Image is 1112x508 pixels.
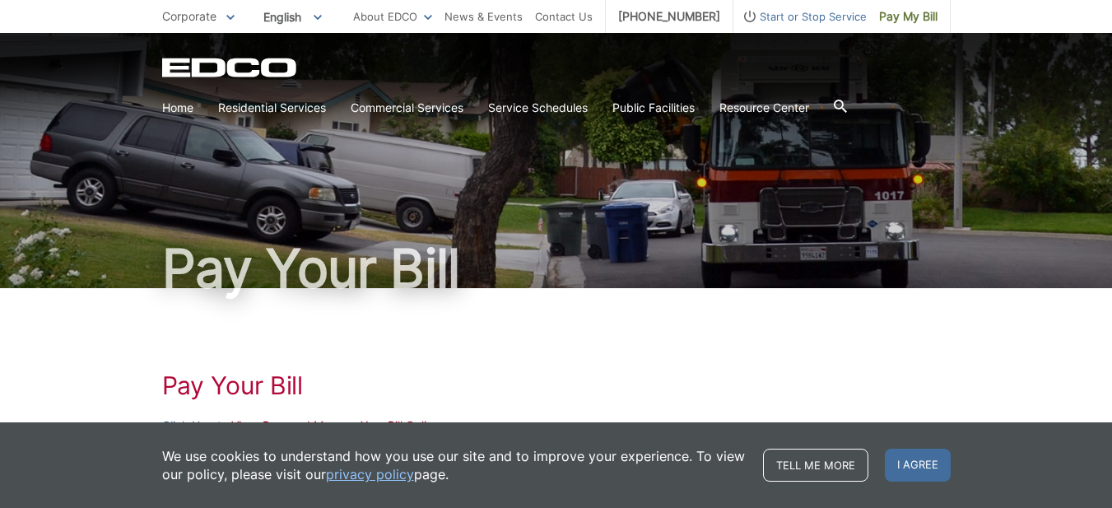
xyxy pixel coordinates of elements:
[162,371,951,400] h1: Pay Your Bill
[353,7,432,26] a: About EDCO
[162,417,217,435] a: Click Here
[488,99,588,117] a: Service Schedules
[162,9,216,23] span: Corporate
[218,99,326,117] a: Residential Services
[162,242,951,295] h1: Pay Your Bill
[535,7,593,26] a: Contact Us
[879,7,938,26] span: Pay My Bill
[612,99,695,117] a: Public Facilities
[162,99,193,117] a: Home
[763,449,868,482] a: Tell me more
[351,99,463,117] a: Commercial Services
[162,58,299,77] a: EDCD logo. Return to the homepage.
[162,417,951,435] p: to View, Pay, and Manage Your Bill Online
[444,7,523,26] a: News & Events
[162,447,747,483] p: We use cookies to understand how you use our site and to improve your experience. To view our pol...
[326,465,414,483] a: privacy policy
[885,449,951,482] span: I agree
[251,3,334,30] span: English
[719,99,809,117] a: Resource Center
